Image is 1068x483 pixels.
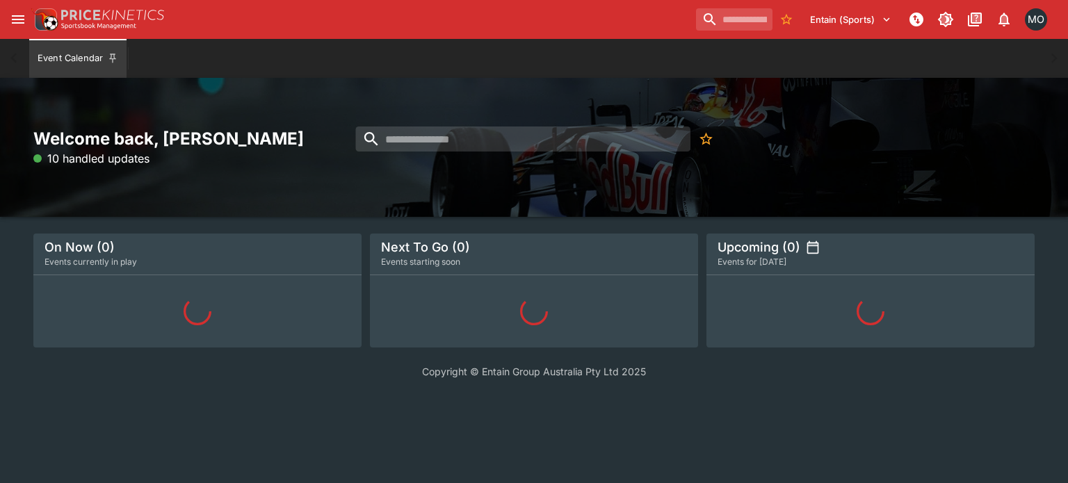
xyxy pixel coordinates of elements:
h5: Next To Go (0) [381,239,470,255]
button: Documentation [962,7,987,32]
span: Events currently in play [44,255,137,269]
button: open drawer [6,7,31,32]
p: 10 handled updates [33,150,149,167]
button: Notifications [992,7,1017,32]
img: PriceKinetics Logo [31,6,58,33]
h5: Upcoming (0) [718,239,800,255]
img: PriceKinetics [61,10,164,20]
input: search [355,126,690,152]
button: Event Calendar [29,39,127,78]
input: search [696,8,772,31]
h5: On Now (0) [44,239,115,255]
button: Toggle light/dark mode [933,7,958,32]
span: Events starting soon [381,255,460,269]
div: Matt Oliver [1025,8,1047,31]
img: Sportsbook Management [61,23,136,29]
button: NOT Connected to PK [904,7,929,32]
button: No Bookmarks [775,8,798,31]
button: Select Tenant [802,8,900,31]
button: Matt Oliver [1021,4,1051,35]
h2: Welcome back, [PERSON_NAME] [33,128,362,149]
span: Events for [DATE] [718,255,786,269]
button: settings [806,240,820,254]
button: No Bookmarks [693,126,718,152]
